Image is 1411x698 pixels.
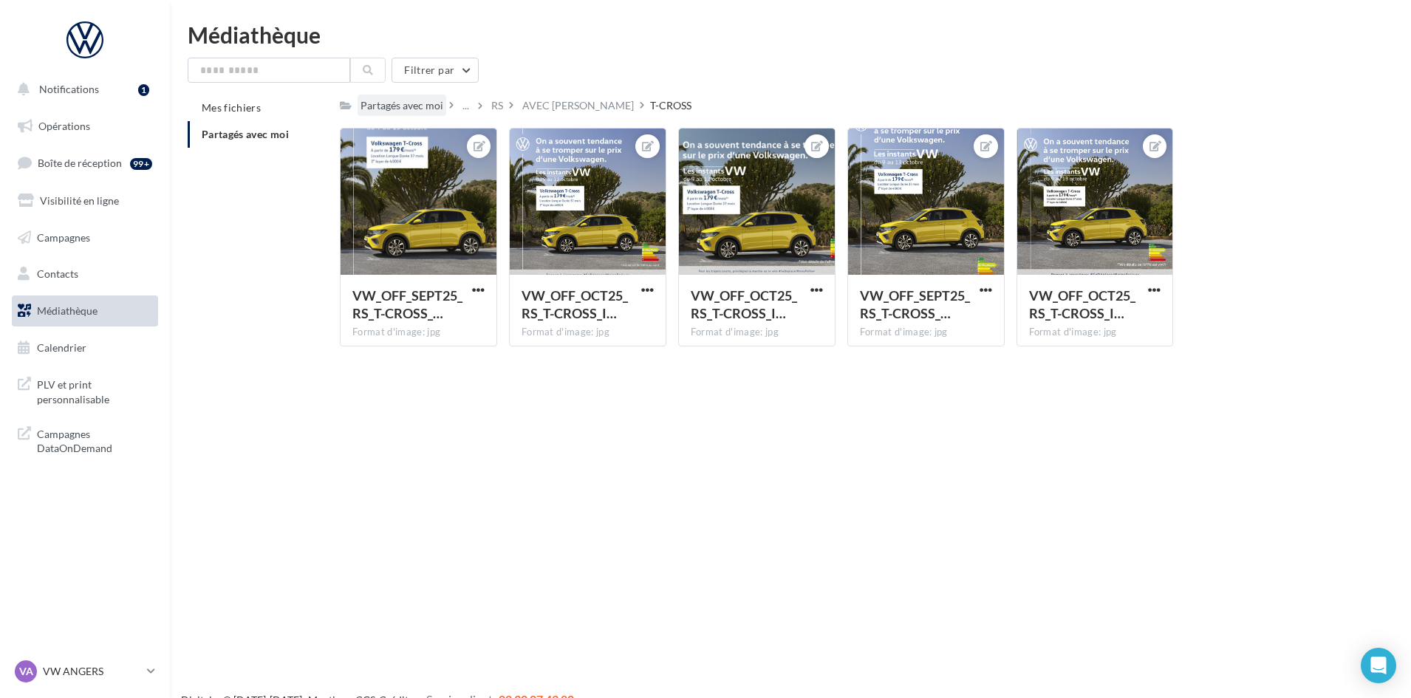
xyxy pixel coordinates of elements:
div: Open Intercom Messenger [1361,648,1396,683]
span: VW_OFF_SEPT25_RS_T-CROSS_InstantVW_1920X1080 [352,287,462,321]
div: Partagés avec moi [361,98,443,113]
a: Campagnes [9,222,161,253]
div: Format d'image: jpg [691,326,823,339]
div: T-CROSS [650,98,691,113]
a: Visibilité en ligne [9,185,161,216]
a: Contacts [9,259,161,290]
div: 1 [138,84,149,96]
div: RS [491,98,503,113]
span: Visibilité en ligne [40,194,119,207]
div: Format d'image: jpg [352,326,485,339]
p: VW ANGERS [43,664,141,679]
span: Calendrier [37,341,86,354]
div: Format d'image: jpg [860,326,992,339]
button: Notifications 1 [9,74,155,105]
div: 99+ [130,158,152,170]
span: Contacts [37,267,78,280]
div: ... [459,95,472,116]
span: VA [19,664,33,679]
span: Mes fichiers [202,101,261,114]
span: Opérations [38,120,90,132]
a: Médiathèque [9,295,161,326]
a: Campagnes DataOnDemand [9,418,161,462]
span: VW_OFF_OCT25_RS_T-CROSS_InstantVW_CARRE [522,287,628,321]
span: VW_OFF_SEPT25_RS_T-CROSS_InstantVW1080X1350 [860,287,970,321]
span: Campagnes DataOnDemand [37,424,152,456]
a: VA VW ANGERS [12,657,158,685]
span: Notifications [39,83,99,95]
span: VW_OFF_OCT25_RS_T-CROSS_InstantVW_GMB_1740X1300 [691,287,797,321]
span: VW_OFF_OCT25_RS_T-CROSS_InstantVW_GMB_720X720 [1029,287,1135,321]
span: Partagés avec moi [202,128,289,140]
a: Opérations [9,111,161,142]
a: Boîte de réception99+ [9,147,161,179]
div: Format d'image: jpg [1029,326,1161,339]
button: Filtrer par [392,58,479,83]
div: AVEC [PERSON_NAME] [522,98,634,113]
span: Campagnes [37,230,90,243]
a: Calendrier [9,332,161,363]
a: PLV et print personnalisable [9,369,161,412]
span: Boîte de réception [38,157,122,169]
div: Format d'image: jpg [522,326,654,339]
span: PLV et print personnalisable [37,374,152,406]
div: Médiathèque [188,24,1393,46]
span: Médiathèque [37,304,98,317]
